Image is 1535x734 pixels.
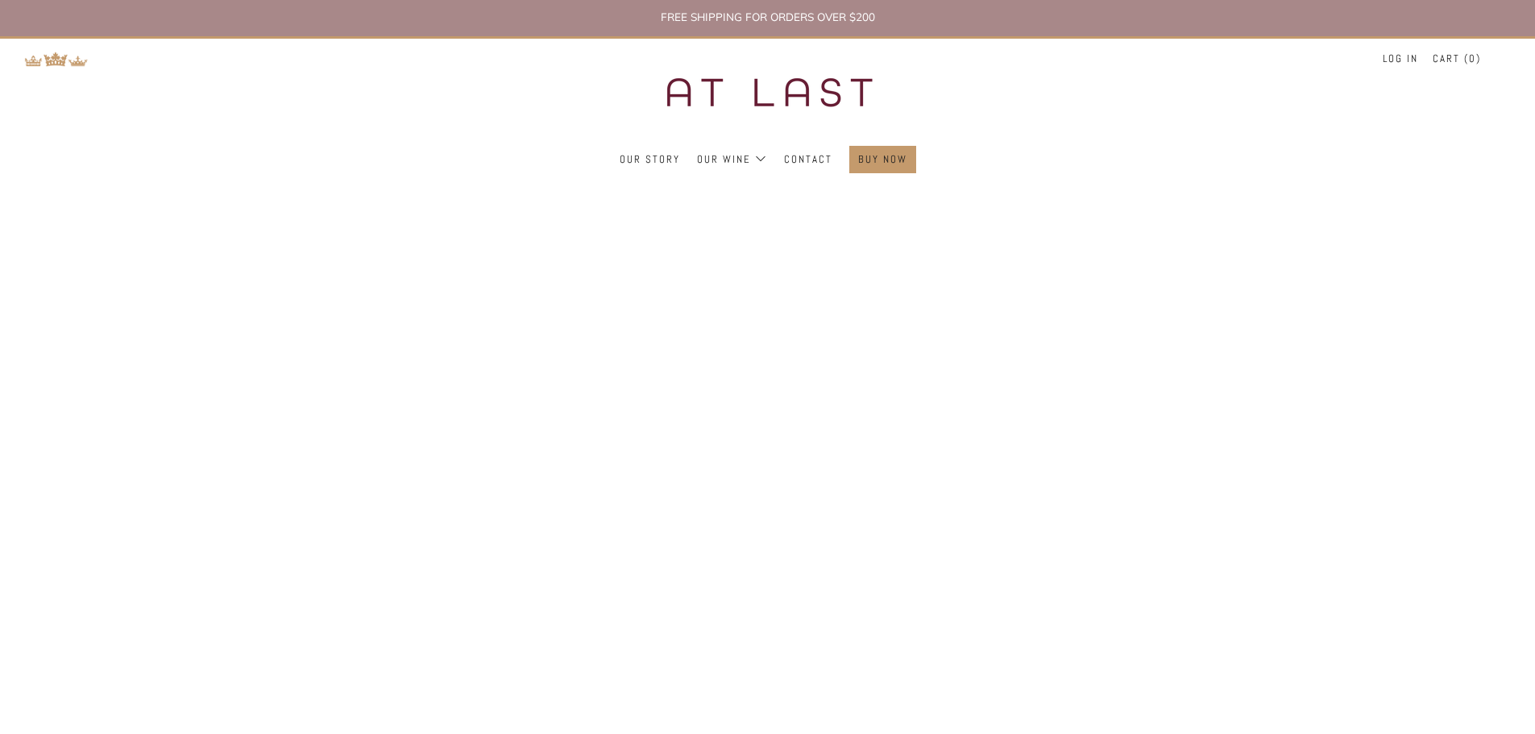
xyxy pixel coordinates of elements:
a: Our Wine [697,147,767,172]
a: Buy Now [858,147,907,172]
span: 0 [1469,52,1476,65]
a: Return to TKW Merchants [24,50,89,65]
a: Contact [784,147,832,172]
a: Our Story [620,147,680,172]
img: three kings wine merchants [627,39,909,146]
a: Cart (0) [1433,46,1481,72]
img: Return to TKW Merchants [24,52,89,67]
a: Log in [1383,46,1418,72]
